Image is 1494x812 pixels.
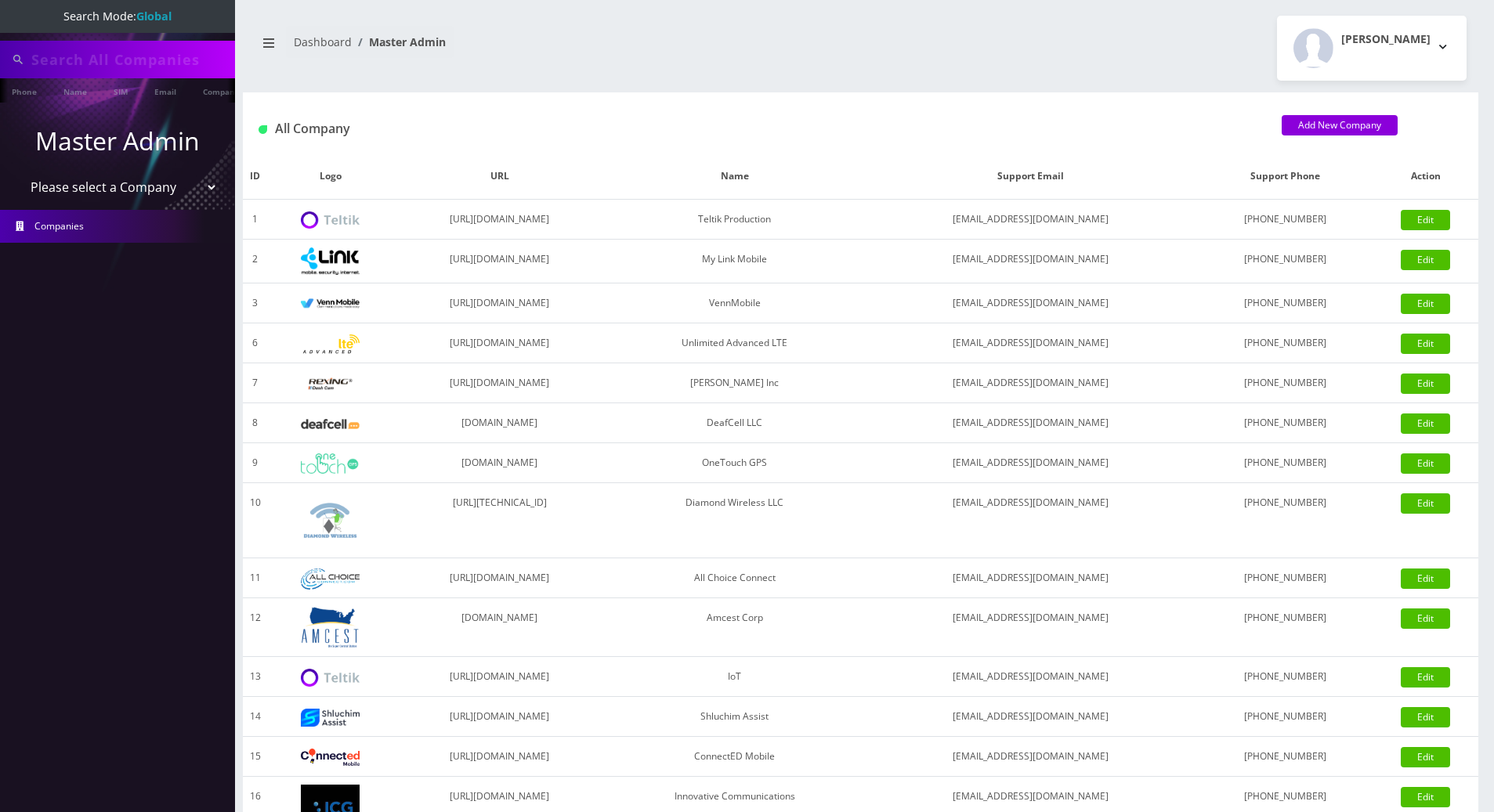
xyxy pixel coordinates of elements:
[606,737,863,777] td: ConnectED Mobile
[243,657,268,697] td: 13
[1197,403,1373,443] td: [PHONE_NUMBER]
[393,558,606,598] td: [URL][DOMAIN_NAME]
[1197,598,1373,657] td: [PHONE_NUMBER]
[393,483,606,558] td: [URL][TECHNICAL_ID]
[1197,697,1373,737] td: [PHONE_NUMBER]
[301,211,360,229] img: Teltik Production
[863,657,1196,697] td: [EMAIL_ADDRESS][DOMAIN_NAME]
[1401,667,1450,687] a: Edit
[1401,334,1450,354] a: Edit
[606,200,863,240] td: Teltik Production
[606,558,863,598] td: All Choice Connect
[863,363,1196,403] td: [EMAIL_ADDRESS][DOMAIN_NAME]
[1197,483,1373,558] td: [PHONE_NUMBER]
[606,283,863,323] td: VennMobile
[63,9,172,23] span: Search Mode:
[243,240,268,283] td: 2
[1197,323,1373,363] td: [PHONE_NUMBER]
[606,483,863,558] td: Diamond Wireless LLC
[301,453,360,474] img: OneTouch GPS
[1197,558,1373,598] td: [PHONE_NUMBER]
[1197,737,1373,777] td: [PHONE_NUMBER]
[1401,210,1450,230] a: Edit
[243,697,268,737] td: 14
[863,598,1196,657] td: [EMAIL_ADDRESS][DOMAIN_NAME]
[294,34,352,49] a: Dashboard
[1401,608,1450,629] a: Edit
[1197,153,1373,200] th: Support Phone
[56,78,95,103] a: Name
[863,403,1196,443] td: [EMAIL_ADDRESS][DOMAIN_NAME]
[255,26,849,70] nav: breadcrumb
[243,153,268,200] th: ID
[393,153,606,200] th: URL
[1197,283,1373,323] td: [PHONE_NUMBER]
[1197,657,1373,697] td: [PHONE_NUMBER]
[243,363,268,403] td: 7
[243,558,268,598] td: 11
[1373,153,1478,200] th: Action
[4,78,45,103] a: Phone
[1401,453,1450,474] a: Edit
[863,240,1196,283] td: [EMAIL_ADDRESS][DOMAIN_NAME]
[1282,115,1398,135] a: Add New Company
[863,483,1196,558] td: [EMAIL_ADDRESS][DOMAIN_NAME]
[301,247,360,275] img: My Link Mobile
[195,78,248,103] a: Company
[1401,250,1450,270] a: Edit
[301,606,360,648] img: Amcest Corp
[301,419,360,429] img: DeafCell LLC
[301,568,360,590] img: All Choice Connect
[1277,16,1467,81] button: [PERSON_NAME]
[863,323,1196,363] td: [EMAIL_ADDRESS][DOMAIN_NAME]
[393,443,606,483] td: [DOMAIN_NAME]
[301,749,360,766] img: ConnectED Mobile
[393,598,606,657] td: [DOMAIN_NAME]
[147,78,184,103] a: Email
[606,403,863,443] td: DeafCell LLC
[352,34,446,50] li: Master Admin
[606,363,863,403] td: [PERSON_NAME] Inc
[1197,200,1373,240] td: [PHONE_NUMBER]
[301,491,360,550] img: Diamond Wireless LLC
[243,283,268,323] td: 3
[393,323,606,363] td: [URL][DOMAIN_NAME]
[1401,747,1450,767] a: Edit
[863,443,1196,483] td: [EMAIL_ADDRESS][DOMAIN_NAME]
[606,153,863,200] th: Name
[606,443,863,483] td: OneTouch GPS
[106,78,136,103] a: SIM
[243,200,268,240] td: 1
[863,697,1196,737] td: [EMAIL_ADDRESS][DOMAIN_NAME]
[243,443,268,483] td: 9
[606,657,863,697] td: IoT
[1401,294,1450,314] a: Edit
[301,334,360,354] img: Unlimited Advanced LTE
[606,240,863,283] td: My Link Mobile
[259,121,1258,136] h1: All Company
[243,403,268,443] td: 8
[243,598,268,657] td: 12
[863,737,1196,777] td: [EMAIL_ADDRESS][DOMAIN_NAME]
[301,669,360,687] img: IoT
[1401,413,1450,434] a: Edit
[863,558,1196,598] td: [EMAIL_ADDRESS][DOMAIN_NAME]
[393,737,606,777] td: [URL][DOMAIN_NAME]
[1341,33,1431,46] h2: [PERSON_NAME]
[393,240,606,283] td: [URL][DOMAIN_NAME]
[863,283,1196,323] td: [EMAIL_ADDRESS][DOMAIN_NAME]
[393,403,606,443] td: [DOMAIN_NAME]
[606,697,863,737] td: Shluchim Assist
[393,283,606,323] td: [URL][DOMAIN_NAME]
[606,323,863,363] td: Unlimited Advanced LTE
[1197,443,1373,483] td: [PHONE_NUMBER]
[31,45,231,74] input: Search All Companies
[268,153,393,200] th: Logo
[1401,493,1450,514] a: Edit
[1401,374,1450,394] a: Edit
[243,323,268,363] td: 6
[606,598,863,657] td: Amcest Corp
[243,483,268,558] td: 10
[1401,568,1450,589] a: Edit
[1401,787,1450,807] a: Edit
